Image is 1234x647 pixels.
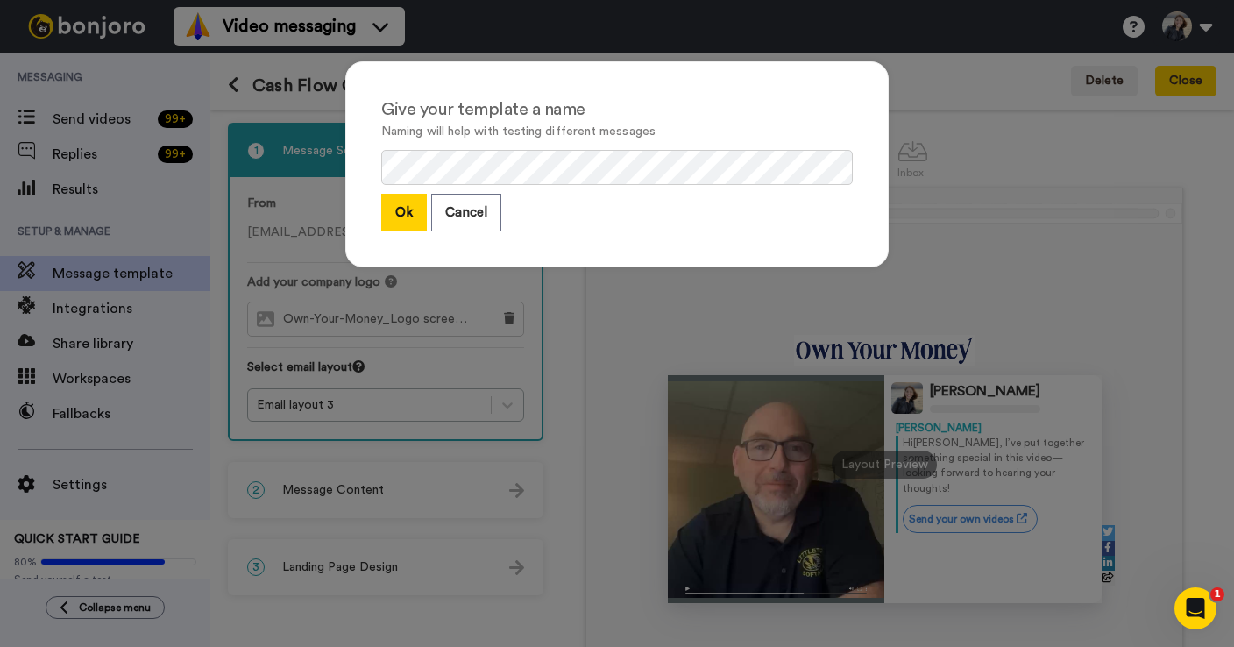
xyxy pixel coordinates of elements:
[1174,587,1216,629] iframe: Intercom live chat
[381,123,853,141] p: Naming will help with testing different messages
[431,194,501,231] button: Cancel
[381,194,427,231] button: Ok
[1210,587,1224,601] span: 1
[381,97,853,123] div: Give your template a name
